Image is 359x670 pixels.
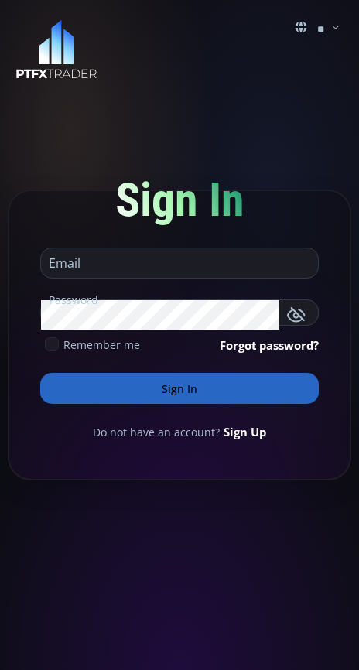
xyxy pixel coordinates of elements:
[40,423,319,440] div: Do not have an account?
[40,373,319,404] button: Sign In
[63,337,140,353] span: Remember me
[15,20,97,80] img: LOGO
[224,423,266,440] a: Sign Up
[115,173,244,227] span: Sign In
[220,337,319,354] a: Forgot password?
